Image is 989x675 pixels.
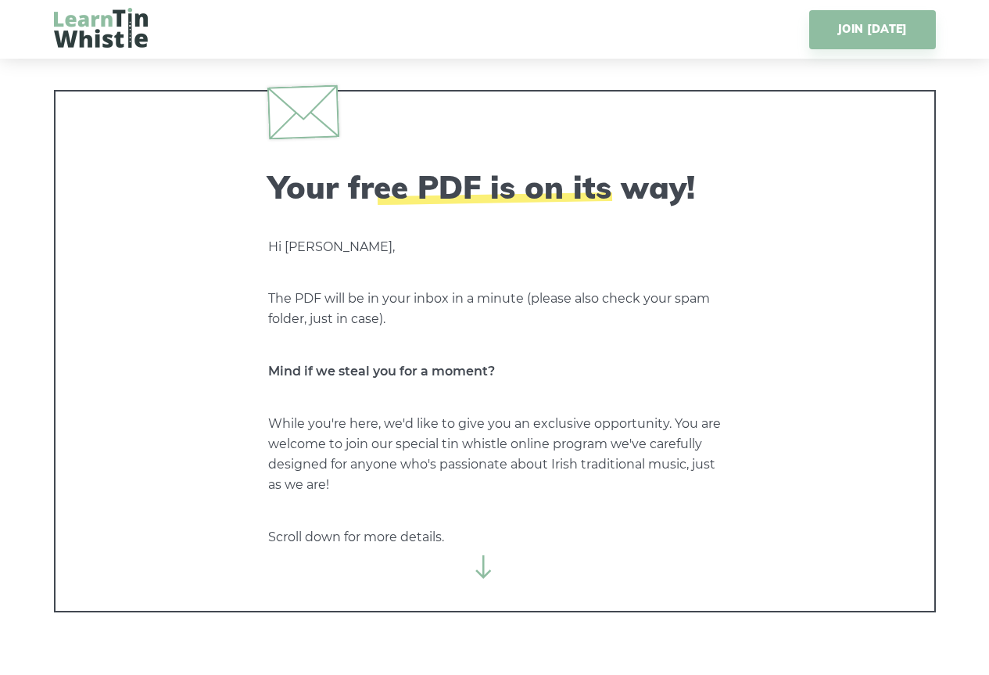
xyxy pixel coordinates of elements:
[809,10,935,49] a: JOIN [DATE]
[268,527,722,548] p: Scroll down for more details.
[268,168,722,206] h2: Your free PDF is on its way!
[267,84,339,139] img: envelope.svg
[54,8,148,48] img: LearnTinWhistle.com
[268,364,495,379] strong: Mind if we steal you for a moment?
[268,414,722,495] p: While you're here, we'd like to give you an exclusive opportunity. You are welcome to join our sp...
[268,237,722,257] p: Hi [PERSON_NAME],
[268,289,722,329] p: The PDF will be in your inbox in a minute (please also check your spam folder, just in case).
